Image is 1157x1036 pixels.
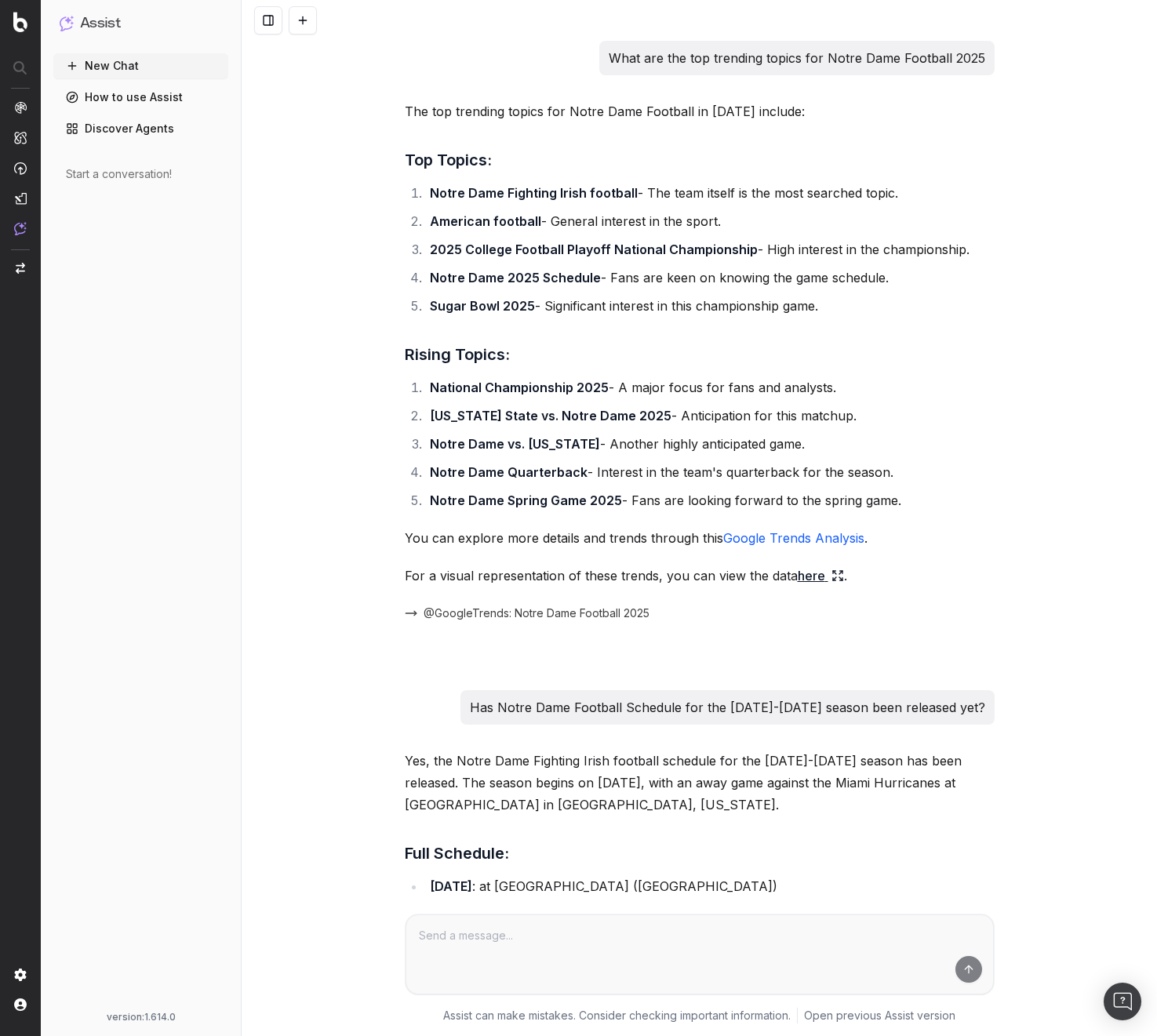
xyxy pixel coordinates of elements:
[405,100,995,122] p: The top trending topics for Notre Dame Football in [DATE] include:
[609,47,985,69] p: What are the top trending topics for Notre Dame Football 2025
[14,998,27,1011] img: My account
[470,696,985,718] p: Has Notre Dame Football Schedule for the [DATE]-[DATE] season been released yet?
[60,13,222,35] button: Assist
[53,116,228,141] a: Discover Agents
[14,101,27,114] img: Analytics
[430,493,622,508] strong: Notre Dame Spring Game 2025
[66,166,216,182] div: Start a conversation!
[14,162,27,175] img: Activation
[430,464,588,480] strong: Notre Dame Quarterback
[425,267,995,289] li: - Fans are keen on knowing the game schedule.
[425,210,995,232] li: - General interest in the sport.
[425,376,995,398] li: - A major focus for fans and analysts.
[405,527,995,549] p: You can explore more details and trends through this .
[60,16,74,31] img: Assist
[405,147,995,173] h3: Top Topics:
[430,878,472,894] strong: [DATE]
[53,53,228,78] button: New Chat
[13,12,27,32] img: Botify logo
[14,131,27,144] img: Intelligence
[430,380,609,395] strong: National Championship 2025
[425,238,995,260] li: - High interest in the championship.
[405,841,995,866] h3: Full Schedule:
[405,605,668,621] button: @GoogleTrends: Notre Dame Football 2025
[425,405,995,427] li: - Anticipation for this matchup.
[405,342,995,367] h3: Rising Topics:
[430,436,600,452] strong: Notre Dame vs. [US_STATE]
[798,565,844,587] a: here
[425,489,995,511] li: - Fans are looking forward to the spring game.
[430,298,535,314] strong: Sugar Bowl 2025
[14,192,27,205] img: Studio
[80,13,121,35] h1: Assist
[405,565,995,587] p: For a visual representation of these trends, you can view the data .
[430,270,601,285] strong: Notre Dame 2025 Schedule
[14,969,27,981] img: Setting
[1104,983,1141,1020] div: Open Intercom Messenger
[443,1008,791,1023] p: Assist can make mistakes. Consider checking important information.
[425,461,995,483] li: - Interest in the team's quarterback for the season.
[430,185,638,201] strong: Notre Dame Fighting Irish football
[424,605,649,621] span: @GoogleTrends: Notre Dame Football 2025
[16,263,25,274] img: Switch project
[430,242,758,257] strong: 2025 College Football Playoff National Championship
[430,408,671,423] strong: [US_STATE] State vs. Notre Dame 2025
[425,182,995,204] li: - The team itself is the most searched topic.
[425,433,995,455] li: - Another highly anticipated game.
[425,875,995,897] li: : at [GEOGRAPHIC_DATA] ([GEOGRAPHIC_DATA])
[14,222,27,235] img: Assist
[53,85,228,110] a: How to use Assist
[804,1008,955,1023] a: Open previous Assist version
[425,295,995,317] li: - Significant interest in this championship game.
[430,213,541,229] strong: American football
[405,750,995,816] p: Yes, the Notre Dame Fighting Irish football schedule for the [DATE]-[DATE] season has been releas...
[723,530,864,546] a: Google Trends Analysis
[60,1011,222,1023] div: version: 1.614.0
